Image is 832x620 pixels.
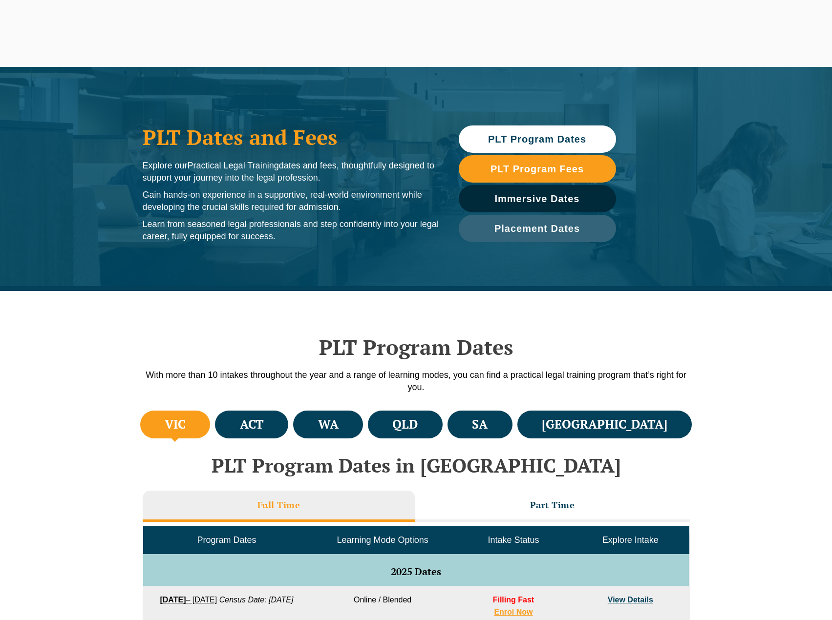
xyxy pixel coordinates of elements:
[318,416,339,433] h4: WA
[160,596,186,604] strong: [DATE]
[240,416,264,433] h4: ACT
[491,164,584,174] span: PLT Program Fees
[472,416,488,433] h4: SA
[257,499,300,511] h3: Full Time
[391,565,441,578] span: 2025 Dates
[488,535,539,545] span: Intake Status
[143,189,439,213] p: Gain hands-on experience in a supportive, real-world environment while developing the crucial ski...
[495,194,580,204] span: Immersive Dates
[459,215,616,242] a: Placement Dates
[219,596,294,604] em: Census Date: [DATE]
[608,596,653,604] a: View Details
[160,596,217,604] a: [DATE]– [DATE]
[188,161,279,170] span: Practical Legal Training
[138,369,695,393] p: With more than 10 intakes throughout the year and a range of learning modes, you can find a pract...
[138,455,695,476] h2: PLT Program Dates in [GEOGRAPHIC_DATA]
[459,125,616,153] a: PLT Program Dates
[493,596,534,604] span: Filling Fast
[494,224,580,233] span: Placement Dates
[494,608,533,616] a: Enrol Now
[459,185,616,212] a: Immersive Dates
[530,499,575,511] h3: Part Time
[143,218,439,243] p: Learn from seasoned legal professionals and step confidently into your legal career, fully equipp...
[392,416,418,433] h4: QLD
[459,155,616,183] a: PLT Program Fees
[138,335,695,359] h2: PLT Program Dates
[542,416,667,433] h4: [GEOGRAPHIC_DATA]
[337,535,428,545] span: Learning Mode Options
[197,535,256,545] span: Program Dates
[143,125,439,149] h1: PLT Dates and Fees
[143,160,439,184] p: Explore our dates and fees, thoughtfully designed to support your journey into the legal profession.
[165,416,186,433] h4: VIC
[602,535,659,545] span: Explore Intake
[488,134,586,144] span: PLT Program Dates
